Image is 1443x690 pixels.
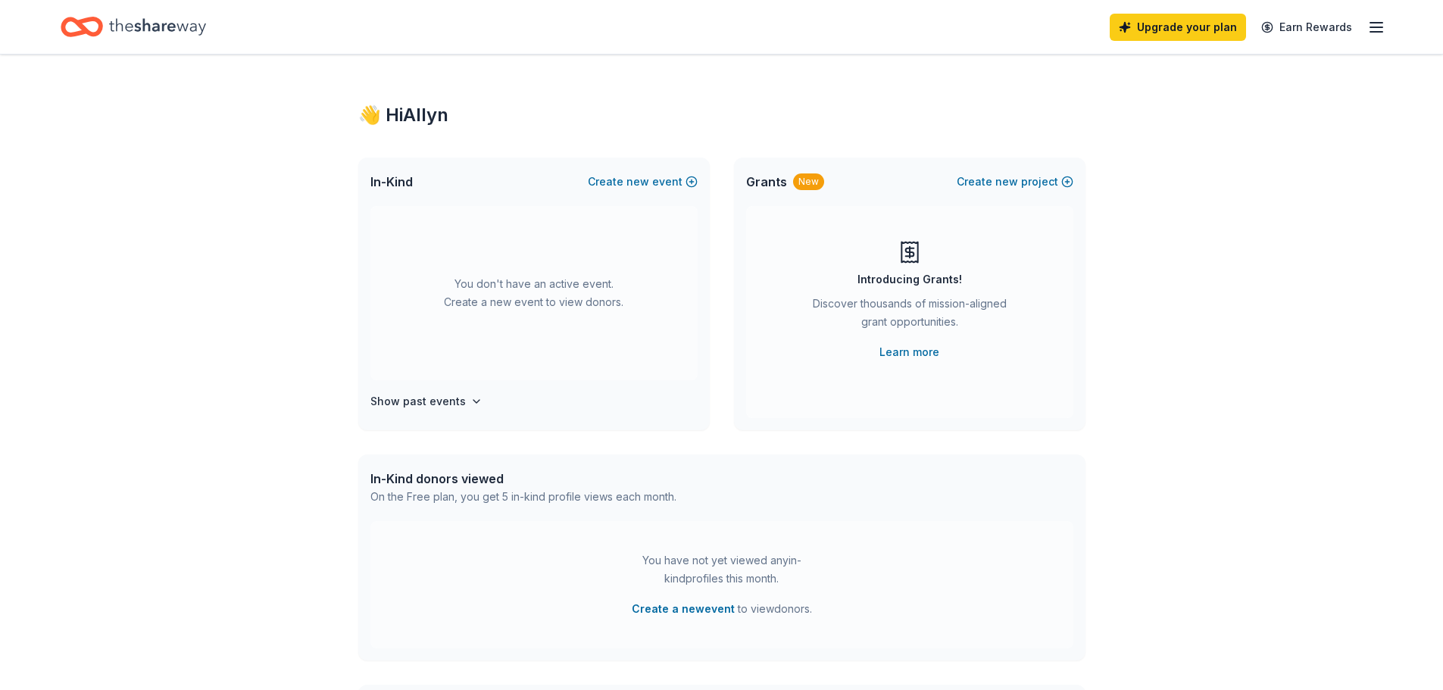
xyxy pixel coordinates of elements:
[807,295,1013,337] div: Discover thousands of mission-aligned grant opportunities.
[370,470,676,488] div: In-Kind donors viewed
[879,343,939,361] a: Learn more
[1110,14,1246,41] a: Upgrade your plan
[588,173,698,191] button: Createnewevent
[1252,14,1361,41] a: Earn Rewards
[370,488,676,506] div: On the Free plan, you get 5 in-kind profile views each month.
[627,551,817,588] div: You have not yet viewed any in-kind profiles this month.
[61,9,206,45] a: Home
[632,600,812,618] span: to view donors .
[746,173,787,191] span: Grants
[857,270,962,289] div: Introducing Grants!
[957,173,1073,191] button: Createnewproject
[370,392,483,411] button: Show past events
[370,206,698,380] div: You don't have an active event. Create a new event to view donors.
[358,103,1085,127] div: 👋 Hi Allyn
[370,173,413,191] span: In-Kind
[632,600,735,618] button: Create a newevent
[793,173,824,190] div: New
[995,173,1018,191] span: new
[626,173,649,191] span: new
[370,392,466,411] h4: Show past events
